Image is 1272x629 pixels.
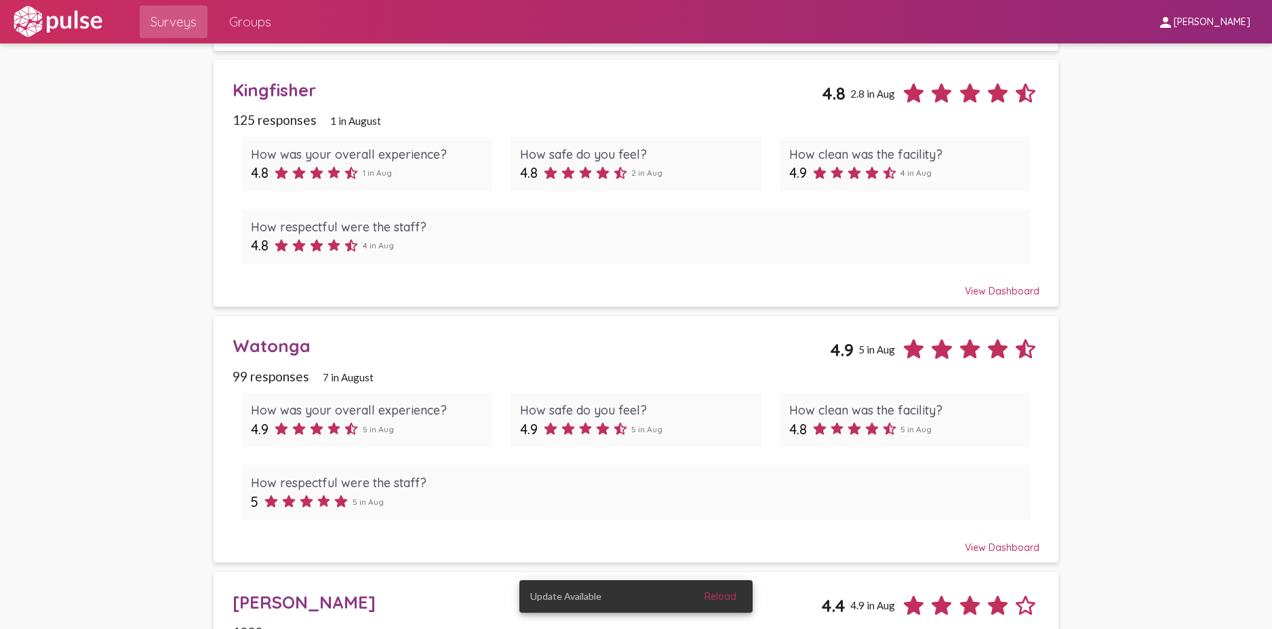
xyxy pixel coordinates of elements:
[251,164,269,181] span: 4.8
[251,475,1020,491] div: How respectful were the staff?
[251,402,483,418] div: How was your overall experience?
[233,335,831,356] div: Watonga
[233,79,822,100] div: Kingfisher
[251,493,258,510] span: 5
[330,115,381,127] span: 1 in August
[789,421,807,438] span: 4.8
[520,147,752,162] div: How safe do you feel?
[789,164,807,181] span: 4.9
[694,584,747,609] button: Reload
[251,147,483,162] div: How was your overall experience?
[850,88,895,100] span: 2.8 in Aug
[900,168,932,178] span: 4 in Aug
[520,402,752,418] div: How safe do you feel?
[151,9,197,34] span: Surveys
[363,168,392,178] span: 1 in Aug
[251,219,1020,235] div: How respectful were the staff?
[251,421,269,438] span: 4.9
[1174,16,1250,28] span: [PERSON_NAME]
[704,590,736,603] span: Reload
[218,5,282,38] a: Groups
[631,424,662,434] span: 5 in Aug
[631,168,662,178] span: 2 in Aug
[214,60,1058,307] a: Kingfisher4.82.8 in Aug125 responses1 in AugustHow was your overall experience?4.81 in AugHow saf...
[1147,9,1261,34] button: [PERSON_NAME]
[233,529,1039,554] div: View Dashboard
[1157,14,1174,31] mat-icon: person
[789,147,1021,162] div: How clean was the facility?
[900,424,932,434] span: 5 in Aug
[821,595,846,616] span: 4.4
[530,590,601,603] span: Update Available
[251,237,269,254] span: 4.8
[858,343,895,356] span: 5 in Aug
[520,421,538,438] span: 4.9
[233,592,822,613] div: [PERSON_NAME]
[229,9,271,34] span: Groups
[353,497,384,507] span: 5 in Aug
[363,424,394,434] span: 5 in Aug
[822,83,846,104] span: 4.8
[214,316,1058,563] a: Watonga4.95 in Aug99 responses7 in AugustHow was your overall experience?4.95 in AugHow safe do y...
[789,402,1021,418] div: How clean was the facility?
[363,240,394,250] span: 4 in Aug
[850,599,895,611] span: 4.9 in Aug
[140,5,207,38] a: Surveys
[830,339,854,360] span: 4.9
[233,273,1039,297] div: View Dashboard
[233,368,309,384] span: 99 responses
[11,5,104,39] img: white-logo.svg
[233,112,317,128] span: 125 responses
[520,164,538,181] span: 4.8
[323,371,374,383] span: 7 in August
